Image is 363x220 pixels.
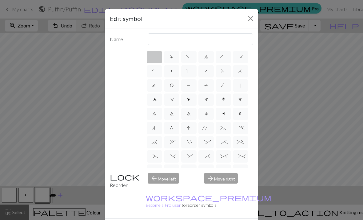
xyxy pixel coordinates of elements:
span: H [238,69,243,75]
span: ) [170,154,173,160]
span: j [239,55,242,61]
span: 6 [152,111,156,118]
span: : [204,140,208,146]
span: ~ [221,126,226,132]
span: workspace_premium [146,193,271,202]
span: / [221,83,225,89]
span: ^ [221,154,226,160]
span: p [170,69,174,75]
span: h [220,55,227,61]
span: e [221,111,225,118]
span: + [237,140,244,146]
span: m [238,111,242,118]
button: Close [246,14,256,23]
span: G [170,126,174,132]
span: ` [152,140,157,146]
span: s [186,69,191,75]
span: 3 [204,97,208,103]
span: ' [202,126,210,132]
span: 2 [187,97,191,103]
span: f [186,55,191,61]
span: ( [153,154,156,160]
span: ; [221,140,225,146]
span: g [205,55,207,61]
div: Reorder [106,173,144,189]
span: 9 [205,111,208,118]
label: Name [106,33,144,45]
span: | [239,83,242,89]
span: 0 [153,97,156,103]
span: . [239,126,242,132]
span: 8 [187,111,191,118]
span: n [152,126,156,132]
span: J [152,83,157,89]
span: T [204,83,208,89]
span: k [151,69,158,75]
span: 7 [170,111,174,118]
small: to reorder symbols [146,195,271,208]
span: 5 [238,97,243,103]
span: " [187,140,190,146]
span: 1 [170,97,173,103]
span: t [204,69,208,75]
span: d [170,55,173,61]
span: 4 [221,97,225,103]
span: O [170,83,174,89]
h5: Edit symbol [110,14,143,23]
span: , [170,140,173,146]
span: % [238,154,243,160]
span: F [221,69,226,75]
span: P [187,83,191,89]
span: & [187,154,190,160]
span: I [187,126,191,132]
a: Become a Pro user [146,195,271,208]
